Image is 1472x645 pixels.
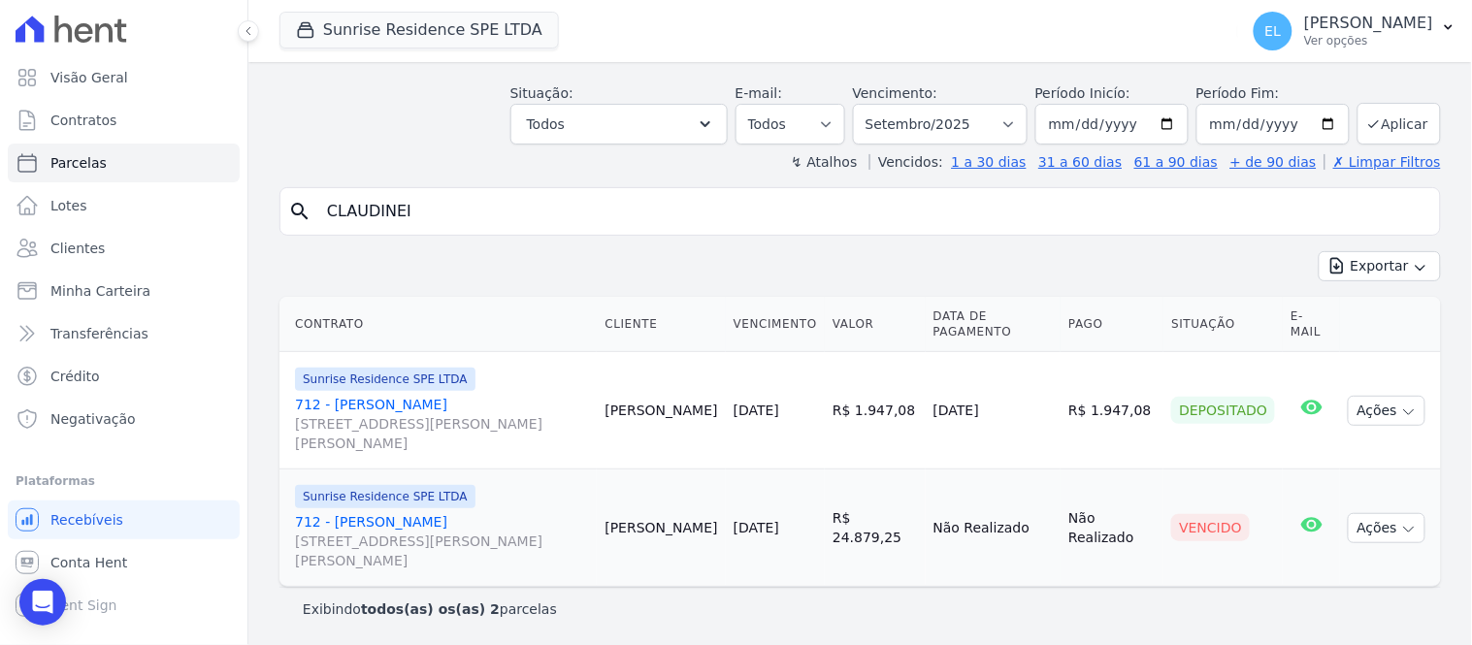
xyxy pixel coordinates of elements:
[303,599,557,619] p: Exibindo parcelas
[8,186,240,225] a: Lotes
[295,532,589,570] span: [STREET_ADDRESS][PERSON_NAME][PERSON_NAME]
[19,579,66,626] div: Open Intercom Messenger
[8,357,240,396] a: Crédito
[361,601,500,617] b: todos(as) os(as) 2
[295,368,475,391] span: Sunrise Residence SPE LTDA
[315,192,1432,231] input: Buscar por nome do lote ou do cliente
[8,314,240,353] a: Transferências
[1035,85,1130,101] label: Período Inicío:
[295,512,589,570] a: 712 - [PERSON_NAME][STREET_ADDRESS][PERSON_NAME][PERSON_NAME]
[8,500,240,539] a: Recebíveis
[825,352,926,469] td: R$ 1.947,08
[825,297,926,352] th: Valor
[8,144,240,182] a: Parcelas
[1283,297,1340,352] th: E-mail
[527,113,565,136] span: Todos
[8,400,240,438] a: Negativação
[1061,469,1163,587] td: Não Realizado
[295,395,589,453] a: 712 - [PERSON_NAME][STREET_ADDRESS][PERSON_NAME][PERSON_NAME]
[50,409,136,429] span: Negativação
[1061,352,1163,469] td: R$ 1.947,08
[1348,513,1425,543] button: Ações
[50,196,87,215] span: Lotes
[1171,397,1275,424] div: Depositado
[50,239,105,258] span: Clientes
[1325,154,1441,170] a: ✗ Limpar Filtros
[8,58,240,97] a: Visão Geral
[1061,297,1163,352] th: Pago
[50,324,148,343] span: Transferências
[8,543,240,582] a: Conta Hent
[1265,24,1282,38] span: EL
[926,352,1062,469] td: [DATE]
[295,485,475,508] span: Sunrise Residence SPE LTDA
[50,553,127,572] span: Conta Hent
[1348,396,1425,426] button: Ações
[50,68,128,87] span: Visão Geral
[597,352,725,469] td: [PERSON_NAME]
[825,469,926,587] td: R$ 24.879,25
[1230,154,1317,170] a: + de 90 dias
[597,469,725,587] td: [PERSON_NAME]
[8,272,240,310] a: Minha Carteira
[50,281,150,301] span: Minha Carteira
[279,297,597,352] th: Contrato
[8,101,240,140] a: Contratos
[1304,33,1433,48] p: Ver opções
[8,229,240,268] a: Clientes
[1134,154,1218,170] a: 61 a 90 dias
[16,469,232,493] div: Plataformas
[510,85,573,101] label: Situação:
[1304,14,1433,33] p: [PERSON_NAME]
[1163,297,1283,352] th: Situação
[1196,83,1350,104] label: Período Fim:
[736,85,783,101] label: E-mail:
[926,297,1062,352] th: Data de Pagamento
[926,469,1062,587] td: Não Realizado
[1238,4,1472,58] button: EL [PERSON_NAME] Ver opções
[510,104,728,145] button: Todos
[734,403,779,418] a: [DATE]
[597,297,725,352] th: Cliente
[50,153,107,173] span: Parcelas
[50,510,123,530] span: Recebíveis
[853,85,937,101] label: Vencimento:
[869,154,943,170] label: Vencidos:
[50,111,116,130] span: Contratos
[791,154,857,170] label: ↯ Atalhos
[279,12,559,48] button: Sunrise Residence SPE LTDA
[1319,251,1441,281] button: Exportar
[288,200,311,223] i: search
[50,367,100,386] span: Crédito
[1171,514,1250,541] div: Vencido
[295,414,589,453] span: [STREET_ADDRESS][PERSON_NAME][PERSON_NAME]
[1038,154,1122,170] a: 31 a 60 dias
[734,520,779,535] a: [DATE]
[726,297,825,352] th: Vencimento
[1358,103,1441,145] button: Aplicar
[952,154,1027,170] a: 1 a 30 dias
